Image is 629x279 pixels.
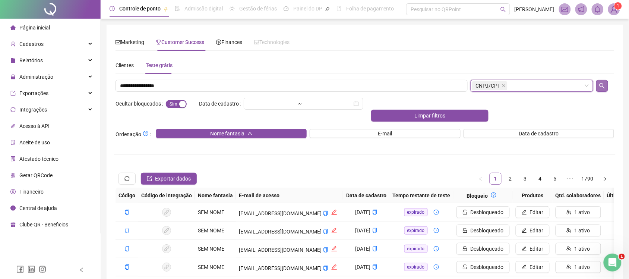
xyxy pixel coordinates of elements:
button: expiradoclock-circle [398,225,445,236]
span: Clube QR - Beneficios [19,222,68,228]
span: clock-circle [434,210,439,215]
span: export [147,176,152,181]
th: Código de integração [138,188,195,203]
img: 88646 [609,4,620,15]
button: copiar [372,208,377,216]
li: 5 próximas páginas [564,173,576,185]
span: Gestão de férias [239,6,277,12]
span: copy [372,210,377,215]
span: left [79,267,84,273]
li: 3 [519,173,531,185]
span: clock-circle [434,228,439,233]
button: copiar [323,209,328,217]
span: question-circle [491,192,496,198]
span: lock [10,74,16,79]
span: copy [323,211,328,216]
span: api [10,123,16,129]
span: Controle de ponto [119,6,161,12]
span: 1 [617,3,620,9]
button: Editar [516,261,550,273]
span: [DATE] [355,246,377,252]
span: copy [124,210,130,215]
span: left [478,177,483,181]
span: edit [522,246,527,251]
span: Editar [530,208,544,216]
li: Página anterior [475,173,487,185]
button: copiar [124,263,130,271]
li: 1790 [579,173,596,185]
span: team [566,246,572,251]
span: file-done [175,6,180,11]
span: question-circle [143,131,148,136]
button: copiar [124,226,130,235]
span: dashboard [284,6,289,11]
span: Integrações [19,107,47,113]
span: CNPJ/CPF [475,82,500,90]
li: 2 [505,173,516,185]
span: copy [323,229,328,234]
button: Exportar dados [141,173,197,185]
span: edit [522,228,527,233]
iframe: Intercom live chat [604,254,622,272]
span: expirado [404,245,428,253]
button: left [475,173,487,185]
span: [EMAIL_ADDRESS][DOMAIN_NAME] [239,265,322,271]
span: Desbloqueado [471,226,504,235]
button: copiar [323,246,328,254]
td: SEM NOME [195,258,236,276]
div: Bloqueio [456,191,510,200]
a: 4 [535,173,546,184]
span: edit [522,264,527,270]
span: edit [331,228,337,233]
span: pushpin [164,7,168,11]
span: Desbloqueado [471,208,504,216]
span: user-add [10,41,16,47]
span: copy [124,246,130,251]
button: copiar [323,264,328,272]
button: Editar [516,243,550,255]
button: Nome fantasiaup [156,129,307,138]
span: expirado [404,226,428,235]
a: 3 [520,173,531,184]
label: Ocultar bloqueados [116,98,166,110]
span: copy [323,247,328,253]
button: expiradoclock-circle [398,261,445,273]
span: qrcode [10,173,16,178]
span: Página inicial [19,25,50,31]
button: expiradoclock-circle [398,206,445,218]
span: Acesso à API [19,123,50,129]
span: unlock [462,246,468,251]
div: ~ [295,101,305,106]
button: 1 ativo [556,225,601,236]
span: fund [562,6,568,13]
span: Editar [530,245,544,253]
div: Teste grátis [146,61,173,69]
span: team [566,264,572,270]
span: Technologies [254,39,290,45]
button: copiar [124,208,130,216]
span: Central de ajuda [19,205,57,211]
button: Desbloqueado [456,206,510,218]
span: export [10,91,16,96]
button: Ordenação: [141,129,150,138]
span: Desbloqueado [471,263,504,271]
span: expirado [404,208,428,216]
span: Admissão digital [184,6,223,12]
td: SEM NOME [195,240,236,258]
span: Exportar dados [155,175,191,183]
span: copy [124,264,130,270]
span: bell [594,6,601,13]
th: Código [116,188,138,203]
span: notification [578,6,585,13]
label: Data de cadastro [199,98,244,110]
button: 1 ativo [556,243,601,255]
span: ••• [564,173,576,185]
li: 5 [549,173,561,185]
span: Painel do DP [293,6,322,12]
a: 5 [550,173,561,184]
span: copy [323,266,328,271]
button: Data de cadastro [464,129,614,138]
span: Ordenação : [116,129,151,138]
span: Financeiro [19,189,44,195]
span: pushpin [325,7,330,11]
